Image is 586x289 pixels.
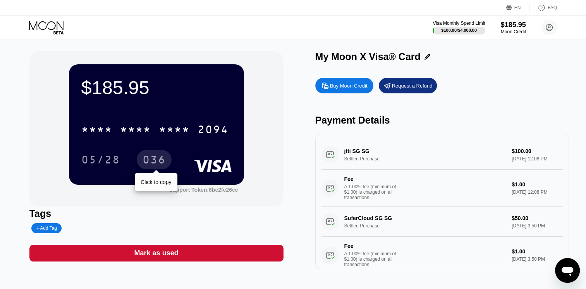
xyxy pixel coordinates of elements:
[344,184,402,200] div: A 1.00% fee (minimum of $1.00) is charged on all transactions
[501,29,526,34] div: Moon Credit
[512,256,563,262] div: [DATE] 3:50 PM
[36,225,57,231] div: Add Tag
[512,248,563,255] div: $1.00
[548,5,557,10] div: FAQ
[501,21,526,34] div: $185.95Moon Credit
[330,83,368,89] div: Buy Moon Credit
[433,21,485,26] div: Visa Monthly Spend Limit
[344,243,399,249] div: Fee
[379,78,437,93] div: Request a Refund
[321,237,563,274] div: FeeA 1.00% fee (minimum of $1.00) is charged on all transactions$1.00[DATE] 3:50 PM
[392,83,433,89] div: Request a Refund
[315,78,373,93] div: Buy Moon Credit
[530,4,557,12] div: FAQ
[29,245,284,261] div: Mark as used
[81,77,232,98] div: $185.95
[501,21,526,29] div: $185.95
[315,115,569,126] div: Payment Details
[141,179,171,185] div: Click to copy
[514,5,521,10] div: EN
[134,249,179,258] div: Mark as used
[555,258,580,283] iframe: 启动消息传送窗口的按钮
[506,4,530,12] div: EN
[143,155,166,167] div: 036
[169,187,238,193] div: Support Token:6be2fe26ce
[512,181,563,188] div: $1.00
[198,124,229,137] div: 2094
[433,21,485,34] div: Visa Monthly Spend Limit$100.00/$4,000.00
[315,51,421,62] div: My Moon X Visa® Card
[31,223,62,233] div: Add Tag
[29,208,284,219] div: Tags
[321,170,563,207] div: FeeA 1.00% fee (minimum of $1.00) is charged on all transactions$1.00[DATE] 12:08 PM
[137,150,172,169] div: 036
[344,176,399,182] div: Fee
[169,187,238,193] div: Support Token: 6be2fe26ce
[344,251,402,267] div: A 1.00% fee (minimum of $1.00) is charged on all transactions
[441,28,477,33] div: $100.00 / $4,000.00
[512,189,563,195] div: [DATE] 12:08 PM
[81,155,120,167] div: 05/28
[76,150,126,169] div: 05/28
